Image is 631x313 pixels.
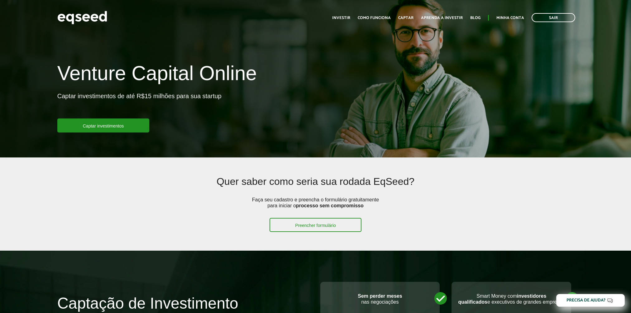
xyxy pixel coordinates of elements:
p: Captar investimentos de até R$15 milhões para sua startup [57,92,222,118]
p: Smart Money com e executivos de grandes empresas [458,293,565,305]
a: Preencher formulário [270,218,361,232]
img: EqSeed [57,9,107,26]
a: Captar investimentos [57,118,150,132]
h2: Quer saber como seria sua rodada EqSeed? [110,176,521,196]
a: Investir [332,16,350,20]
h1: Venture Capital Online [57,62,257,87]
a: Como funciona [358,16,391,20]
a: Minha conta [496,16,524,20]
a: Captar [398,16,413,20]
strong: Sem perder meses [358,293,402,299]
a: Blog [470,16,480,20]
strong: investidores qualificados [458,293,547,305]
a: Sair [532,13,575,22]
p: nas negociações [327,293,434,305]
strong: processo sem compromisso [296,203,364,208]
a: Aprenda a investir [421,16,463,20]
p: Faça seu cadastro e preencha o formulário gratuitamente para iniciar o [250,197,381,218]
